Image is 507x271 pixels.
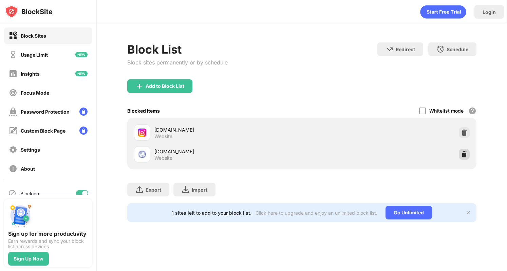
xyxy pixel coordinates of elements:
div: Sign Up Now [14,256,43,262]
div: Website [154,133,172,139]
img: block-on.svg [9,32,17,40]
img: about-off.svg [9,164,17,173]
div: Website [154,155,172,161]
div: Redirect [396,46,415,52]
div: About [21,166,35,172]
div: Import [192,187,207,193]
img: lock-menu.svg [79,127,88,135]
div: Block sites permanently or by schedule [127,59,228,66]
img: lock-menu.svg [79,108,88,116]
img: password-protection-off.svg [9,108,17,116]
div: Insights [21,71,40,77]
div: Focus Mode [21,90,49,96]
div: Add to Block List [146,83,184,89]
div: Settings [21,147,40,153]
div: Go Unlimited [386,206,432,219]
div: Custom Block Page [21,128,65,134]
img: time-usage-off.svg [9,51,17,59]
div: Earn rewards and sync your block list across devices [8,238,88,249]
div: Block Sites [21,33,46,39]
img: favicons [138,129,146,137]
img: favicons [138,150,146,158]
div: Blocked Items [127,108,160,114]
div: Export [146,187,161,193]
div: Sign up for more productivity [8,230,88,237]
div: Password Protection [21,109,70,115]
div: Usage Limit [21,52,48,58]
div: animation [420,5,466,19]
img: x-button.svg [466,210,471,215]
img: push-signup.svg [8,203,33,228]
img: focus-off.svg [9,89,17,97]
img: logo-blocksite.svg [5,5,53,18]
img: blocking-icon.svg [8,189,16,197]
div: [DOMAIN_NAME] [154,126,302,133]
div: Click here to upgrade and enjoy an unlimited block list. [256,210,377,216]
img: customize-block-page-off.svg [9,127,17,135]
img: insights-off.svg [9,70,17,78]
div: Blocking [20,191,39,196]
img: new-icon.svg [75,52,88,57]
div: 1 sites left to add to your block list. [172,210,251,216]
div: Login [483,9,496,15]
div: Whitelist mode [429,108,464,114]
div: Block List [127,42,228,56]
img: settings-off.svg [9,146,17,154]
div: [DOMAIN_NAME] [154,148,302,155]
img: new-icon.svg [75,71,88,76]
div: Schedule [447,46,468,52]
